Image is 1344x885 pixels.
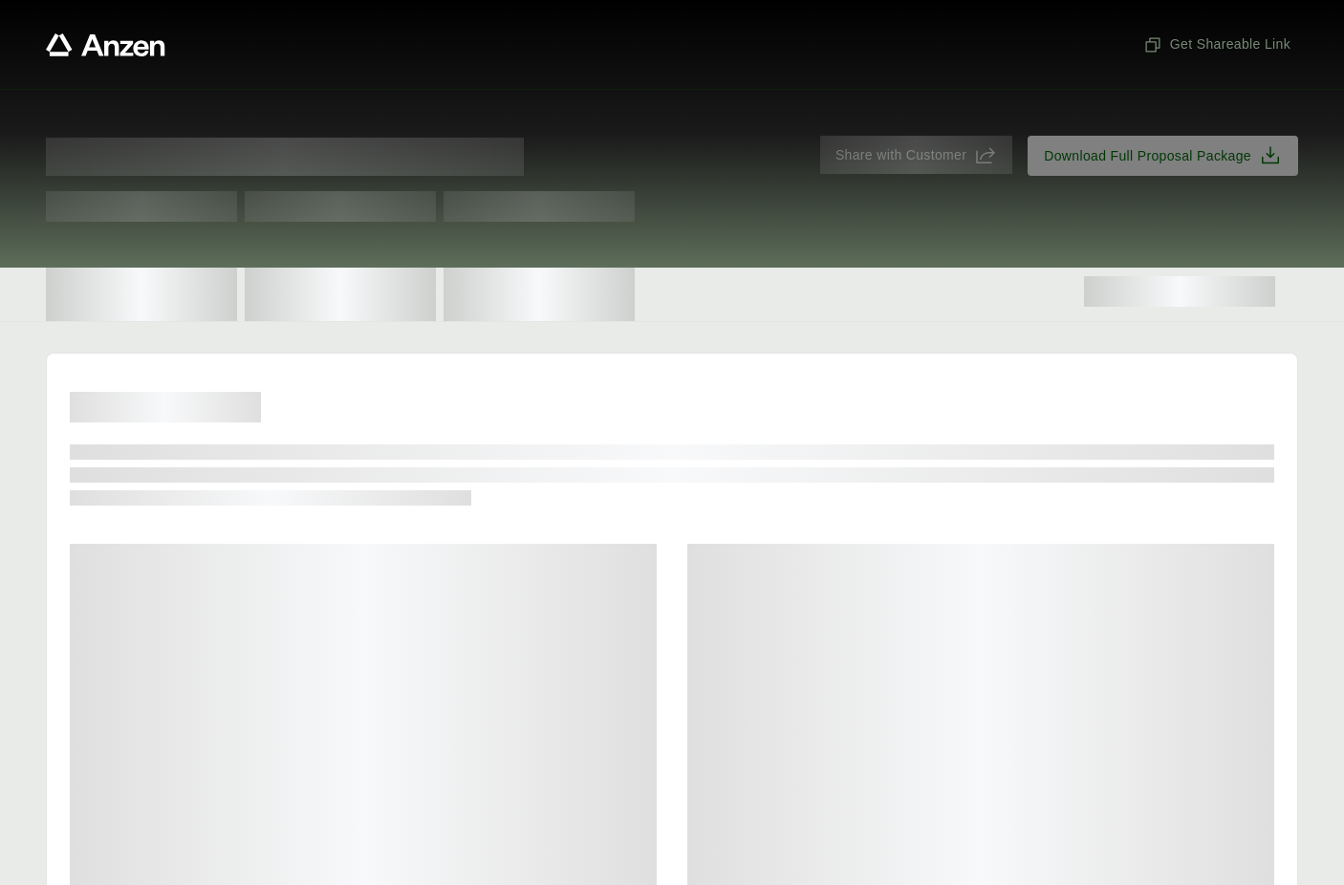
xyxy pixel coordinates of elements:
button: Get Shareable Link [1136,27,1298,62]
span: Test [46,191,237,222]
a: Anzen website [46,33,165,56]
span: Proposal for [46,138,524,176]
span: Test [444,191,635,222]
span: Share with Customer [835,145,966,165]
span: Get Shareable Link [1143,34,1290,54]
span: Test [245,191,436,222]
